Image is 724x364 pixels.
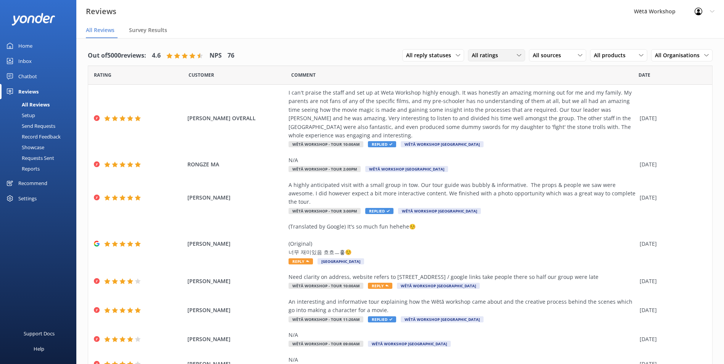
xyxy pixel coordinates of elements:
div: Record Feedback [5,131,61,142]
span: Date [189,71,214,79]
span: All reply statuses [406,51,456,60]
h4: 4.6 [152,51,161,61]
div: Setup [5,110,35,121]
div: I can't praise the staff and set up at Weta Workshop highly enough. It was honestly an amazing mo... [289,89,636,140]
a: Requests Sent [5,153,76,163]
span: Wētā Workshop [GEOGRAPHIC_DATA] [368,341,451,347]
div: Reviews [18,84,39,99]
span: Date [639,71,650,79]
span: Wētā Workshop [GEOGRAPHIC_DATA] [397,283,480,289]
span: All Organisations [655,51,704,60]
div: Recommend [18,176,47,191]
a: Showcase [5,142,76,153]
span: [PERSON_NAME] [187,306,285,314]
div: Inbox [18,53,32,69]
div: N/A [289,331,636,339]
div: Help [34,341,44,356]
div: N/A [289,356,636,364]
div: [DATE] [640,193,703,202]
div: An interesting and informative tour explaining how the Wētā workshop came about and the creative ... [289,298,636,315]
span: Wētā Workshop - Tour 09:00am [289,341,363,347]
span: Wētā Workshop [GEOGRAPHIC_DATA] [398,208,481,214]
div: [DATE] [640,277,703,285]
span: Wētā Workshop [GEOGRAPHIC_DATA] [401,316,484,322]
a: Send Requests [5,121,76,131]
div: [DATE] [640,240,703,248]
span: All Reviews [86,26,114,34]
div: Reports [5,163,40,174]
div: All Reviews [5,99,50,110]
div: Settings [18,191,37,206]
span: [GEOGRAPHIC_DATA] [318,258,364,264]
div: [DATE] [640,160,703,169]
h4: NPS [210,51,222,61]
div: Support Docs [24,326,55,341]
div: [DATE] [640,306,703,314]
span: Replied [368,141,396,147]
span: All ratings [472,51,503,60]
span: [PERSON_NAME] [187,335,285,343]
div: (Translated by Google) It's so much fun hehehe☺️ (Original) 너무 재미있음 흐흐ㅡ흫☺️ [289,222,636,257]
h4: 76 [227,51,234,61]
a: Setup [5,110,76,121]
h4: Out of 5000 reviews: [88,51,146,61]
div: [DATE] [640,335,703,343]
span: Replied [365,208,393,214]
div: N/A [289,156,636,164]
span: [PERSON_NAME] [187,277,285,285]
span: All products [594,51,630,60]
div: Requests Sent [5,153,54,163]
span: Wētā Workshop [GEOGRAPHIC_DATA] [365,166,448,172]
span: [PERSON_NAME] OVERALL [187,114,285,122]
span: Reply [368,283,392,289]
a: All Reviews [5,99,76,110]
div: Home [18,38,32,53]
div: [DATE] [640,114,703,122]
img: yonder-white-logo.png [11,13,55,26]
span: Wētā Workshop [GEOGRAPHIC_DATA] [401,141,484,147]
div: Showcase [5,142,44,153]
span: Reply [289,258,313,264]
span: Survey Results [129,26,167,34]
span: Wētā Workshop - Tour 10:00am [289,141,363,147]
span: Wētā Workshop - Tour 10:00am [289,283,363,289]
div: Chatbot [18,69,37,84]
a: Record Feedback [5,131,76,142]
div: Need clarity on address, website refers to [STREET_ADDRESS] / google links take people there so h... [289,273,636,281]
div: Send Requests [5,121,55,131]
h3: Reviews [86,5,116,18]
a: Reports [5,163,76,174]
span: RONGZE MA [187,160,285,169]
span: [PERSON_NAME] [187,193,285,202]
span: Date [94,71,111,79]
span: [PERSON_NAME] [187,240,285,248]
span: Replied [368,316,396,322]
span: Wētā Workshop - Tour 3:00pm [289,208,361,214]
span: Question [291,71,316,79]
span: Wētā Workshop - Tour 2:00pm [289,166,361,172]
span: All sources [533,51,566,60]
span: Wētā Workshop - Tour 11:20am [289,316,363,322]
div: A highly anticipated visit with a small group in tow. Our tour guide was bubbly & informative. Th... [289,181,636,206]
